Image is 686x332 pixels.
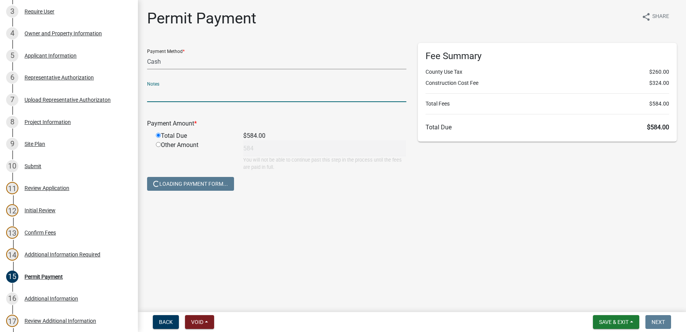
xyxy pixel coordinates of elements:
[6,204,18,216] div: 12
[426,124,670,131] h6: Total Due
[426,51,670,62] h6: Fee Summary
[635,9,675,24] button: shareShare
[645,315,671,329] button: Next
[6,138,18,150] div: 9
[141,119,412,128] div: Payment Amount
[185,315,214,329] button: Void
[25,274,63,279] div: Permit Payment
[6,160,18,172] div: 10
[147,9,256,28] h1: Permit Payment
[25,97,111,102] div: Upload Representative Authorizaton
[6,27,18,40] div: 4
[153,315,179,329] button: Back
[191,319,203,325] span: Void
[649,68,669,76] span: $260.00
[25,318,96,324] div: Review Additional Information
[652,319,665,325] span: Next
[6,116,18,128] div: 8
[25,31,102,36] div: Owner and Property Information
[6,5,18,18] div: 3
[6,226,18,239] div: 13
[25,9,54,14] div: Require User
[153,181,228,187] span: Loading Payment Form...
[6,182,18,194] div: 11
[237,131,412,140] div: $584.00
[159,319,173,325] span: Back
[6,271,18,283] div: 15
[6,50,18,62] div: 5
[649,100,669,108] span: $584.00
[6,248,18,261] div: 14
[6,292,18,305] div: 16
[25,119,71,125] div: Project Information
[426,68,670,76] li: County Use Tax
[599,319,629,325] span: Save & Exit
[647,124,669,131] span: $584.00
[25,252,100,257] div: Additional Information Required
[6,315,18,327] div: 17
[25,164,41,169] div: Submit
[25,185,69,191] div: Review Application
[426,100,670,108] li: Total Fees
[150,131,237,140] div: Total Due
[25,230,56,235] div: Confirm Fees
[25,208,56,213] div: Initial Review
[25,75,94,80] div: Representative Authorization
[593,315,639,329] button: Save & Exit
[25,53,77,58] div: Applicant Information
[25,296,78,301] div: Additional Information
[642,12,651,21] i: share
[652,12,669,21] span: Share
[6,94,18,106] div: 7
[147,177,234,191] button: Loading Payment Form...
[6,71,18,84] div: 6
[649,79,669,87] span: $324.00
[426,79,670,87] li: Construction Cost Fee
[25,141,45,147] div: Site Plan
[150,140,237,171] div: Other Amount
